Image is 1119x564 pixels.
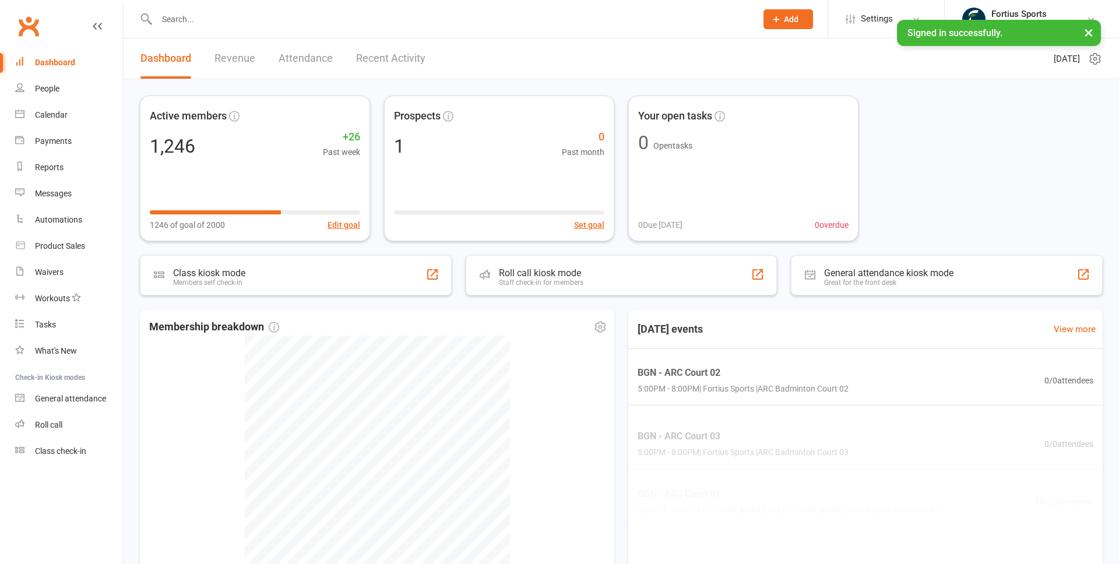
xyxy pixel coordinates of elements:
[562,129,604,146] span: 0
[574,218,604,231] button: Set goal
[861,6,893,32] span: Settings
[35,446,86,456] div: Class check-in
[1054,52,1080,66] span: [DATE]
[15,207,123,233] a: Automations
[35,320,56,329] div: Tasks
[35,215,82,224] div: Automations
[15,233,123,259] a: Product Sales
[499,279,583,287] div: Staff check-in for members
[763,9,813,29] button: Add
[150,137,195,156] div: 1,246
[15,285,123,312] a: Workouts
[991,9,1070,19] div: Fortius Sports
[15,312,123,338] a: Tasks
[35,189,72,198] div: Messages
[149,319,279,336] span: Membership breakdown
[140,38,191,79] a: Dashboard
[153,11,748,27] input: Search...
[1044,438,1093,450] span: 0 / 0 attendees
[214,38,255,79] a: Revenue
[638,429,849,444] span: BGN - ARC Court 03
[328,218,360,231] button: Edit goal
[638,503,939,516] span: 6:00PM - 7:00PM | [PERSON_NAME] and [PERSON_NAME] | ARC Badminton Court 01
[394,137,404,156] div: 1
[35,163,64,172] div: Reports
[35,420,62,429] div: Roll call
[824,279,953,287] div: Great for the front desk
[150,108,227,125] span: Active members
[279,38,333,79] a: Attendance
[15,338,123,364] a: What's New
[499,267,583,279] div: Roll call kiosk mode
[962,8,986,31] img: thumb_image1743802567.png
[562,146,604,158] span: Past month
[991,19,1070,30] div: [GEOGRAPHIC_DATA]
[638,382,849,395] span: 5:00PM - 8:00PM | Fortius Sports | ARC Badminton Court 02
[35,346,77,355] div: What's New
[638,365,849,380] span: BGN - ARC Court 02
[15,154,123,181] a: Reports
[638,218,682,231] span: 0 Due [DATE]
[35,58,75,67] div: Dashboard
[35,294,70,303] div: Workouts
[173,279,245,287] div: Members self check-in
[323,146,360,158] span: Past week
[35,267,64,277] div: Waivers
[15,438,123,464] a: Class kiosk mode
[150,218,225,231] span: 1246 of goal of 2000
[824,267,953,279] div: General attendance kiosk mode
[638,108,712,125] span: Your open tasks
[15,128,123,154] a: Payments
[35,110,68,119] div: Calendar
[323,129,360,146] span: +26
[1044,374,1093,387] span: 0 / 0 attendees
[35,394,106,403] div: General attendance
[653,141,692,150] span: Open tasks
[394,108,441,125] span: Prospects
[15,102,123,128] a: Calendar
[15,259,123,285] a: Waivers
[15,181,123,207] a: Messages
[907,27,1002,38] span: Signed in successfully.
[15,386,123,412] a: General attendance kiosk mode
[15,412,123,438] a: Roll call
[638,487,939,502] span: BGN - ARC Court 01
[1054,322,1096,336] a: View more
[638,133,649,152] div: 0
[1035,495,1093,508] span: 16 / 22 attendees
[35,241,85,251] div: Product Sales
[35,136,72,146] div: Payments
[784,15,798,24] span: Add
[35,84,59,93] div: People
[15,50,123,76] a: Dashboard
[628,319,712,340] h3: [DATE] events
[15,76,123,102] a: People
[638,446,849,459] span: 5:00PM - 8:00PM | Fortius Sports | ARC Badminton Court 03
[815,218,849,231] span: 0 overdue
[14,12,43,41] a: Clubworx
[1078,20,1099,45] button: ×
[356,38,425,79] a: Recent Activity
[173,267,245,279] div: Class kiosk mode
